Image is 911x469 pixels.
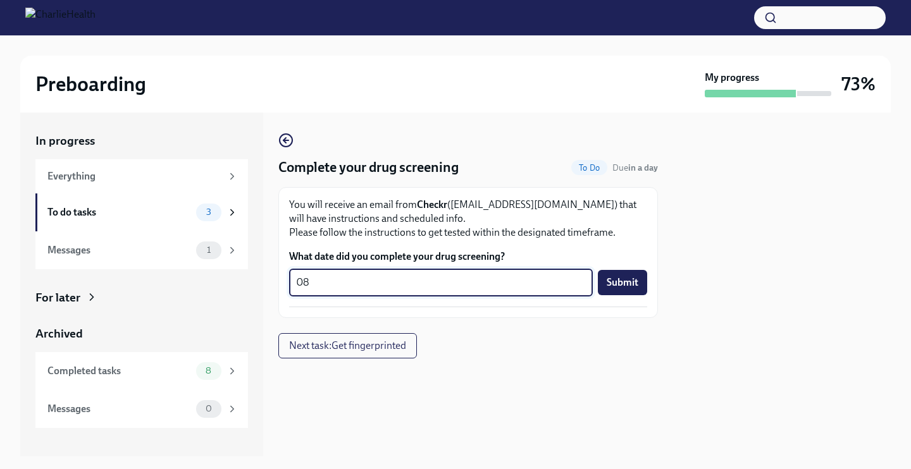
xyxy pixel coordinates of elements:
[571,163,607,173] span: To Do
[199,245,218,255] span: 1
[47,402,191,416] div: Messages
[297,275,585,290] textarea: 08
[417,198,447,210] strong: Checkr
[612,162,658,174] span: August 13th, 2025 09:00
[35,71,146,97] h2: Preboarding
[289,250,647,264] label: What date did you complete your drug screening?
[598,270,647,295] button: Submit
[199,207,219,217] span: 3
[198,404,220,413] span: 0
[278,158,459,177] h4: Complete your drug screening
[47,243,191,257] div: Messages
[35,193,248,231] a: To do tasks3
[198,366,219,375] span: 8
[47,205,191,219] div: To do tasks
[35,159,248,193] a: Everything
[35,390,248,428] a: Messages0
[289,198,647,240] p: You will receive an email from ([EMAIL_ADDRESS][DOMAIN_NAME]) that will have instructions and sch...
[47,169,221,183] div: Everything
[25,8,96,28] img: CharlieHealth
[289,339,406,352] span: Next task : Get fingerprinted
[612,162,658,173] span: Due
[705,71,759,85] strong: My progress
[35,133,248,149] a: In progress
[628,162,658,173] strong: in a day
[35,289,80,306] div: For later
[35,289,248,306] a: For later
[278,333,417,358] button: Next task:Get fingerprinted
[47,364,191,378] div: Completed tasks
[35,231,248,269] a: Messages1
[841,73,876,95] h3: 73%
[35,326,248,342] a: Archived
[607,276,638,289] span: Submit
[35,352,248,390] a: Completed tasks8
